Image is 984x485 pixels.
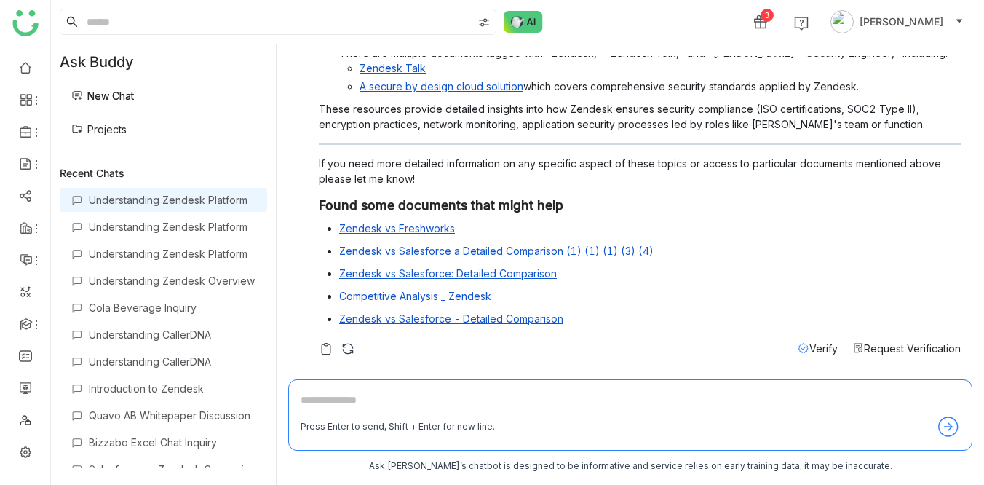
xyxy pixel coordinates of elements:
div: 3 [761,9,774,22]
div: Understanding CallerDNA [89,328,255,341]
div: Press Enter to send, Shift + Enter for new line.. [301,420,497,434]
div: Ask [PERSON_NAME]’s chatbot is designed to be informative and service relies on early training da... [288,460,972,473]
a: Zendesk vs Salesforce a Detailed Comparison (1) (1) (1) (3) (4) [339,245,654,257]
div: Understanding Zendesk Platform [89,248,255,260]
a: A secure by design cloud solution [360,80,523,92]
div: Introduction to Zendesk [89,382,255,395]
a: Zendesk vs Freshworks [339,222,455,234]
div: Bizzabo Excel Chat Inquiry [89,436,255,449]
h3: Found some documents that might help [319,197,961,213]
button: [PERSON_NAME] [828,10,967,33]
img: logo [12,10,39,36]
img: avatar [830,10,854,33]
a: Projects [71,123,127,135]
span: Verify [809,342,838,355]
div: Understanding Zendesk Platform [89,221,255,233]
li: which covers comprehensive security standards applied by Zendesk. [360,79,961,94]
li: There are multiple documents tagged with "Zendesk," "Zendesk Talk," and "[PERSON_NAME] - Security... [339,45,961,94]
a: Zendesk Talk [360,62,426,74]
span: [PERSON_NAME] [860,14,943,30]
a: New Chat [71,90,134,102]
p: If you need more detailed information on any specific aspect of these topics or access to particu... [319,156,961,186]
img: ask-buddy-normal.svg [504,11,543,33]
a: Competitive Analysis _ Zendesk [339,290,491,302]
div: Cola Beverage Inquiry [89,301,255,314]
a: Zendesk vs Salesforce: Detailed Comparison [339,267,557,280]
p: These resources provide detailed insights into how Zendesk ensures security compliance (ISO certi... [319,101,961,132]
div: Recent Chats [60,167,267,179]
a: Zendesk vs Salesforce - Detailed Comparison [339,312,563,325]
img: copy-askbuddy.svg [319,342,333,356]
img: help.svg [794,16,809,31]
span: Request Verification [864,342,961,355]
div: Quavo AB Whitepaper Discussion [89,409,255,422]
div: Ask Buddy [51,44,276,79]
div: Understanding CallerDNA [89,355,255,368]
div: Understanding Zendesk Overview [89,275,255,287]
img: search-type.svg [478,17,490,28]
div: Salesforce vs Zendesk Comparison [89,463,255,476]
img: regenerate-askbuddy.svg [341,342,355,356]
div: Understanding Zendesk Platform [89,194,255,206]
